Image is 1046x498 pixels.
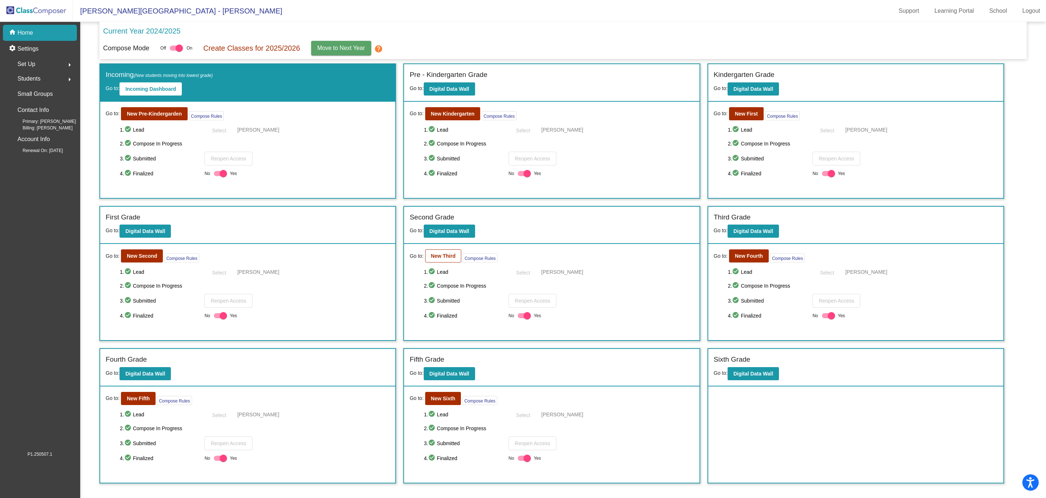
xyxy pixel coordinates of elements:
b: New Second [127,253,157,259]
span: 4. Finalized [728,169,809,178]
mat-icon: check_circle [124,139,133,148]
span: Go to: [410,85,423,91]
span: Primary: [PERSON_NAME] [11,118,76,125]
span: 3. Submitted [424,439,505,448]
label: Second Grade [410,212,454,223]
span: Go to: [714,227,728,233]
span: [PERSON_NAME] [237,268,279,276]
mat-icon: check_circle [428,424,437,433]
button: Digital Data Wall [728,82,779,96]
mat-icon: check_circle [428,281,437,290]
span: 2. Compose In Progress [424,424,694,433]
span: Reopen Access [211,440,246,446]
mat-icon: check_circle [428,268,437,276]
span: No [204,312,210,319]
span: 1. Lead [424,410,505,419]
button: Digital Data Wall [424,367,475,380]
p: Account Info [17,134,50,144]
span: Yes [838,169,845,178]
label: First Grade [106,212,140,223]
mat-icon: check_circle [428,154,437,163]
mat-icon: check_circle [124,410,133,419]
mat-icon: check_circle [732,169,741,178]
span: No [509,170,514,177]
b: New Sixth [431,396,455,401]
button: Digital Data Wall [728,367,779,380]
mat-icon: help [374,44,383,53]
mat-icon: check_circle [428,439,437,448]
span: [PERSON_NAME] [541,126,583,133]
span: Reopen Access [211,298,246,304]
mat-icon: check_circle [124,454,133,463]
button: Select [204,124,234,136]
p: Create Classes for 2025/2026 [203,43,300,54]
button: Compose Rules [157,396,192,405]
mat-icon: check_circle [732,311,741,320]
span: Select [516,270,530,276]
span: Reopen Access [515,440,550,446]
span: 1. Lead [424,125,505,134]
span: Select [516,412,530,418]
button: Select [509,124,538,136]
span: No [812,312,818,319]
b: Digital Data Wall [125,228,165,234]
button: Select [812,266,842,278]
label: Kindergarten Grade [714,70,775,80]
mat-icon: check_circle [428,311,437,320]
a: Logout [1016,5,1046,17]
button: Select [204,266,234,278]
mat-icon: check_circle [732,281,741,290]
p: Current Year 2024/2025 [103,26,180,36]
button: Reopen Access [509,436,556,450]
mat-icon: arrow_right [65,75,74,84]
span: 1. Lead [120,268,201,276]
button: New Fourth [729,249,769,262]
span: 4. Finalized [728,311,809,320]
span: Reopen Access [819,156,854,162]
mat-icon: check_circle [732,154,741,163]
span: 4. Finalized [424,454,505,463]
span: Go to: [106,370,120,376]
button: Compose Rules [462,396,497,405]
button: Reopen Access [509,152,556,166]
mat-icon: check_circle [124,125,133,134]
span: 3. Submitted [120,439,201,448]
p: Contact Info [17,105,49,115]
b: New Fourth [735,253,763,259]
span: Students [17,74,40,84]
span: Yes [230,454,237,463]
span: 2. Compose In Progress [424,139,694,148]
span: 3. Submitted [728,154,809,163]
span: On [187,45,192,51]
a: Learning Portal [929,5,980,17]
span: Go to: [106,227,120,233]
button: Reopen Access [509,294,556,308]
span: Select [212,412,226,418]
span: 3. Submitted [424,296,505,305]
mat-icon: check_circle [428,454,437,463]
span: Go to: [106,110,120,117]
button: Reopen Access [204,294,252,308]
b: Digital Data Wall [430,86,469,92]
button: New Sixth [425,392,461,405]
span: Go to: [714,370,728,376]
span: 1. Lead [728,125,809,134]
mat-icon: check_circle [124,281,133,290]
button: New First [729,107,764,120]
span: 2. Compose In Progress [120,424,390,433]
span: 4. Finalized [424,311,505,320]
label: Fifth Grade [410,354,444,365]
span: 3. Submitted [728,296,809,305]
span: No [509,312,514,319]
mat-icon: check_circle [124,311,133,320]
span: [PERSON_NAME] [845,126,887,133]
span: (New students moving into lowest grade) [134,73,213,78]
span: [PERSON_NAME] [237,411,279,418]
label: Pre - Kindergarten Grade [410,70,487,80]
button: New Kindergarten [425,107,481,120]
button: Select [509,266,538,278]
button: Select [204,409,234,420]
b: Digital Data Wall [733,228,773,234]
span: Go to: [410,252,423,260]
span: Yes [230,311,237,320]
